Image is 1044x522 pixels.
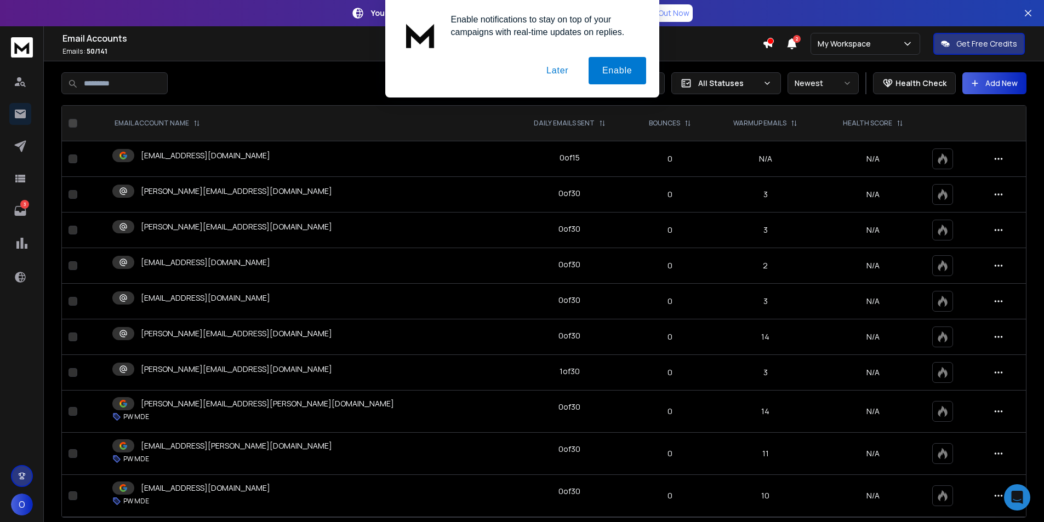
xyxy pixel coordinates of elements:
[710,391,820,433] td: 14
[710,319,820,355] td: 14
[636,331,704,342] p: 0
[827,448,919,459] p: N/A
[558,444,580,455] div: 0 of 30
[710,213,820,248] td: 3
[534,119,595,128] p: DAILY EMAILS SENT
[558,486,580,497] div: 0 of 30
[141,150,270,161] p: [EMAIL_ADDRESS][DOMAIN_NAME]
[827,406,919,417] p: N/A
[827,296,919,307] p: N/A
[710,284,820,319] td: 3
[9,200,31,222] a: 3
[589,57,646,84] button: Enable
[558,401,580,412] div: 0 of 30
[827,260,919,271] p: N/A
[20,200,29,209] p: 3
[636,448,704,459] p: 0
[636,153,704,164] p: 0
[123,412,149,421] p: PW MDE
[843,119,892,128] p: HEALTH SCORE
[123,455,149,463] p: PW MDE
[11,494,33,515] button: O
[442,13,646,38] div: Enable notifications to stay on top of your campaigns with real-time updates on replies.
[710,475,820,517] td: 10
[558,188,580,199] div: 0 of 30
[141,364,332,375] p: [PERSON_NAME][EMAIL_ADDRESS][DOMAIN_NAME]
[710,355,820,391] td: 3
[141,186,332,197] p: [PERSON_NAME][EMAIL_ADDRESS][DOMAIN_NAME]
[649,119,680,128] p: BOUNCES
[827,331,919,342] p: N/A
[710,177,820,213] td: 3
[636,367,704,378] p: 0
[710,433,820,475] td: 11
[398,13,442,57] img: notification icon
[636,260,704,271] p: 0
[558,330,580,341] div: 0 of 30
[827,367,919,378] p: N/A
[558,259,580,270] div: 0 of 30
[115,119,200,128] div: EMAIL ACCOUNT NAME
[827,490,919,501] p: N/A
[636,225,704,236] p: 0
[560,152,580,163] div: 0 of 15
[733,119,786,128] p: WARMUP EMAILS
[141,328,332,339] p: [PERSON_NAME][EMAIL_ADDRESS][DOMAIN_NAME]
[141,483,270,494] p: [EMAIL_ADDRESS][DOMAIN_NAME]
[827,189,919,200] p: N/A
[710,248,820,284] td: 2
[710,141,820,177] td: N/A
[636,406,704,417] p: 0
[533,57,582,84] button: Later
[1004,484,1030,510] div: Open Intercom Messenger
[123,497,149,506] p: PW MDE
[558,295,580,306] div: 0 of 30
[560,366,580,377] div: 1 of 30
[558,223,580,234] div: 0 of 30
[827,153,919,164] p: N/A
[636,296,704,307] p: 0
[141,292,270,303] p: [EMAIL_ADDRESS][DOMAIN_NAME]
[636,490,704,501] p: 0
[636,189,704,200] p: 0
[141,257,270,268] p: [EMAIL_ADDRESS][DOMAIN_NAME]
[141,398,394,409] p: [PERSON_NAME][EMAIL_ADDRESS][PERSON_NAME][DOMAIN_NAME]
[827,225,919,236] p: N/A
[141,440,332,451] p: [EMAIL_ADDRESS][PERSON_NAME][DOMAIN_NAME]
[141,221,332,232] p: [PERSON_NAME][EMAIL_ADDRESS][DOMAIN_NAME]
